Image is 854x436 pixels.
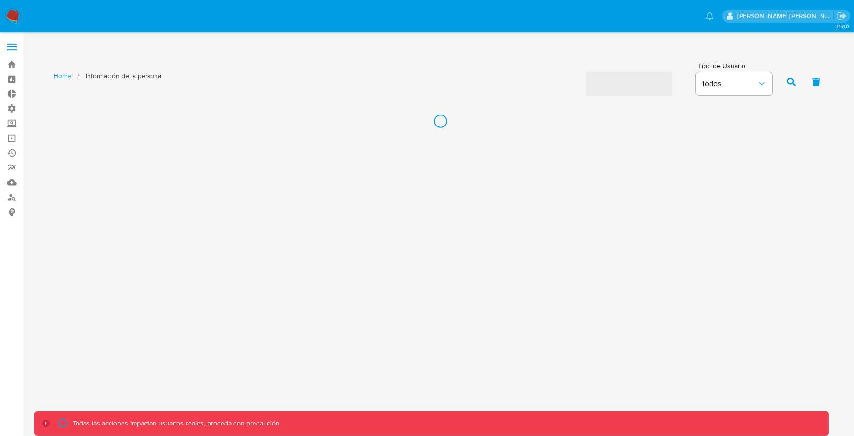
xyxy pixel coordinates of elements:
[837,11,847,21] a: Salir
[70,419,281,428] p: Todas las acciones impactan usuarios reales, proceda con precaución.
[54,68,161,94] nav: List of pages
[737,11,834,21] p: mauro.ibarra@mercadolibre.com
[706,12,714,20] a: Notificaciones
[701,79,757,89] span: Todos
[86,71,161,80] span: Información de la persona
[586,72,672,96] span: ‌
[696,72,772,95] button: Todos
[698,62,775,69] span: Tipo de Usuario
[54,71,71,80] a: Home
